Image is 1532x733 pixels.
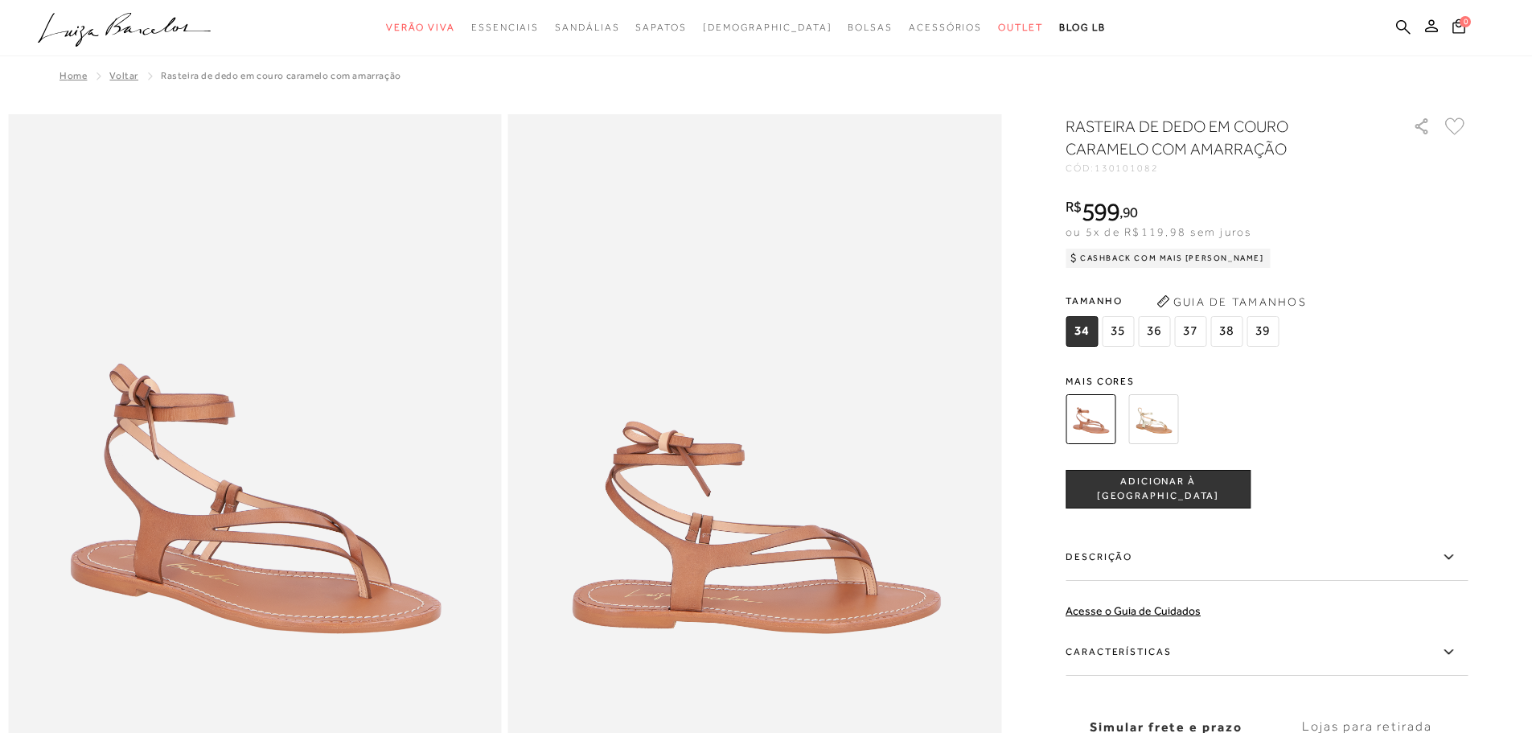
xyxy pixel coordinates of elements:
[1066,534,1468,581] label: Descrição
[1066,249,1271,268] div: Cashback com Mais [PERSON_NAME]
[1066,115,1367,160] h1: RASTEIRA DE DEDO EM COURO CARAMELO COM AMARRAÇÃO
[386,22,455,33] span: Verão Viva
[1066,200,1082,214] i: R$
[909,22,982,33] span: Acessórios
[471,22,539,33] span: Essenciais
[555,22,619,33] span: Sandálias
[1174,316,1206,347] span: 37
[471,13,539,43] a: noSubCategoriesText
[386,13,455,43] a: noSubCategoriesText
[1210,316,1242,347] span: 38
[848,22,893,33] span: Bolsas
[1059,13,1106,43] a: BLOG LB
[1082,197,1119,226] span: 599
[1128,394,1178,444] img: RASTEIRA DE DEDO METALIZADA DOURADA COM AMARRAÇÃO
[1448,18,1470,39] button: 0
[1151,289,1312,315] button: Guia de Tamanhos
[1066,289,1283,313] span: Tamanho
[1066,604,1201,617] a: Acesse o Guia de Cuidados
[848,13,893,43] a: noSubCategoriesText
[635,13,686,43] a: noSubCategoriesText
[1059,22,1106,33] span: BLOG LB
[1066,225,1251,238] span: ou 5x de R$119,98 sem juros
[1066,377,1468,386] span: Mais cores
[1123,204,1138,220] span: 90
[1066,475,1250,503] span: ADICIONAR À [GEOGRAPHIC_DATA]
[703,22,832,33] span: [DEMOGRAPHIC_DATA]
[60,70,87,81] a: Home
[109,70,138,81] a: Voltar
[703,13,832,43] a: noSubCategoriesText
[909,13,982,43] a: noSubCategoriesText
[1066,394,1115,444] img: RASTEIRA DE DEDO EM COURO CARAMELO COM AMARRAÇÃO
[1138,316,1170,347] span: 36
[635,22,686,33] span: Sapatos
[1102,316,1134,347] span: 35
[998,13,1043,43] a: noSubCategoriesText
[555,13,619,43] a: noSubCategoriesText
[161,70,401,81] span: RASTEIRA DE DEDO EM COURO CARAMELO COM AMARRAÇÃO
[998,22,1043,33] span: Outlet
[1460,16,1471,27] span: 0
[1095,163,1159,174] span: 130101082
[1119,205,1138,220] i: ,
[1066,470,1251,509] button: ADICIONAR À [GEOGRAPHIC_DATA]
[1066,316,1098,347] span: 34
[1066,629,1468,676] label: Características
[1066,163,1387,173] div: CÓD:
[1247,316,1279,347] span: 39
